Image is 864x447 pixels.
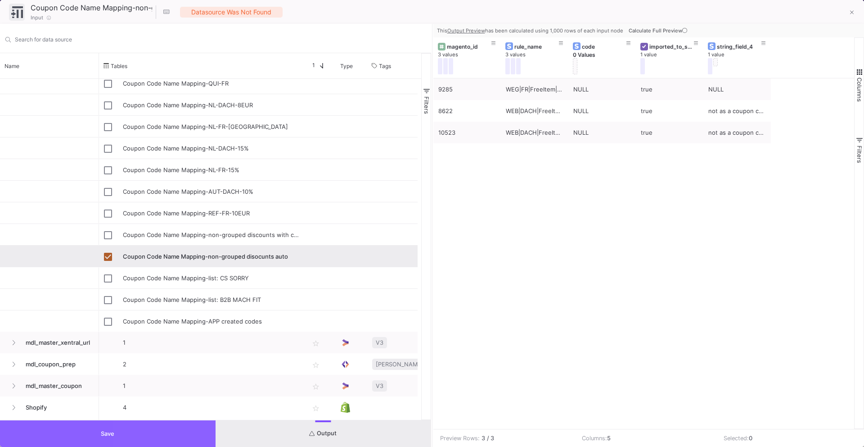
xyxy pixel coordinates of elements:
div: Press SPACE to select this row. [99,202,736,223]
span: Filters [856,146,863,163]
span: Columns [856,78,863,102]
span: Save [101,430,114,437]
b: / 3 [487,434,494,442]
div: Coupon Code Name Mapping-non-grouped discounts with codes [123,224,299,246]
div: true [641,100,698,122]
div: This has been calculated using 1,000 rows of each input node [437,27,625,34]
div: string_field_4 [717,43,761,50]
input: Search for name, tables, ... [15,36,426,43]
u: Output Preview [447,27,485,34]
div: Datasource was not found [180,7,283,18]
div: code [582,43,626,50]
div: NULL [708,79,766,100]
span: mdl_master_xentral_url [20,332,94,353]
div: 3 values [505,51,573,58]
div: 10523 [438,122,496,143]
div: Coupon Code Name Mapping-QUI-FR [123,73,299,94]
span: mdl_coupon_prep [20,354,94,375]
button: Hotkeys List [157,3,175,21]
img: SQL Model [341,360,350,369]
span: Name [4,63,19,69]
div: rule_name [514,43,559,50]
div: 9285 [438,79,496,100]
p: 4 [123,397,299,418]
div: WEB|DACH|FreeItem|Mareen|MC with Daily Gut Summer|n/a [506,122,563,143]
td: Columns: [575,429,717,447]
img: UI Model [341,381,350,391]
div: Coupon Code Name Mapping-list: B2B MACH FIT [123,289,299,310]
button: Output [216,420,431,447]
div: 1 value [708,51,775,58]
div: NULL [573,79,631,100]
div: Coupon Code Name Mapping-non-grouped disocunts auto [123,246,299,267]
span: 1 [309,62,315,70]
span: [PERSON_NAME] [376,354,423,375]
div: not as a coupon code, but as a checkout block: [URL][DOMAIN_NAME] [708,100,766,122]
div: Press SPACE to select this row. [99,310,736,332]
div: Press SPACE to select this row. [99,94,736,115]
div: Press SPACE to select this row. [99,159,736,180]
div: Press SPACE to select this row. [99,267,736,288]
div: Coupon Code Name Mapping-list: CS SORRY [123,268,299,289]
img: UI Model [341,338,350,347]
input: Node Title... [28,2,154,14]
button: Calculate Full Preview [627,24,691,37]
div: not as a coupon code, but as a checkout block: [URL][DOMAIN_NAME] [708,122,766,143]
div: Press SPACE to deselect this row. [99,245,736,267]
div: Press SPACE to select this row. [99,72,736,94]
span: Calculate Full Preview [629,27,689,34]
div: WEB|DACH|FreeItem|Mareen|MC with Complete Gut Bundle|n/a [506,100,563,122]
td: Selected: [717,429,859,447]
div: NULL [573,122,631,143]
div: NULL [573,100,631,122]
div: Coupon Code Name Mapping-REF-FR-10EUR [123,203,299,224]
div: 3 values [438,51,505,58]
div: Press SPACE to select this row. [99,115,736,137]
b: 0 [749,435,752,442]
div: 8622 [438,100,496,122]
div: Press SPACE to select this row. [99,137,736,159]
div: 1 value [640,51,708,58]
b: 5 [607,435,611,442]
div: 0 Values [573,51,640,58]
span: Input [31,14,43,21]
div: Coupon Code Name Mapping-NL-FR-15% [123,160,299,181]
span: Tables [111,63,127,69]
div: Press SPACE to select this row. [99,223,736,245]
img: Shopify [341,402,350,413]
div: Coupon Code Name Mapping-AUT-DACH-10% [123,181,299,202]
p: 2 [123,354,299,375]
div: imported_to_shopify [649,43,694,50]
span: Output [309,430,337,437]
div: Press SPACE to select this row. [99,288,736,310]
span: V3 [376,332,383,353]
div: magento_id [447,43,491,50]
div: Press SPACE to select this row. [99,180,736,202]
div: WEG|FR|FreeItem|Mareen|[PERSON_NAME]|n/a [506,79,563,100]
div: Coupon Code Name Mapping-APP created codes [123,311,299,332]
span: Filters [423,96,430,114]
span: V3 [376,375,383,397]
div: Coupon Code Name Mapping-NL-FR-[GEOGRAPHIC_DATA] [123,116,299,137]
div: Preview Rows: [440,434,480,442]
span: mdl_master_coupon [20,375,94,397]
img: input-ui.svg [11,6,23,18]
div: Coupon Code Name Mapping-NL-DACH-15% [123,138,299,159]
div: true [641,79,698,100]
span: Shopify [20,397,94,418]
p: 1 [123,332,299,353]
span: Tags [379,63,391,69]
div: Coupon Code Name Mapping-NL-DACH-8EUR [123,95,299,116]
b: 3 [481,434,485,442]
span: Type [340,63,353,69]
div: true [641,122,698,143]
p: 1 [123,375,299,397]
